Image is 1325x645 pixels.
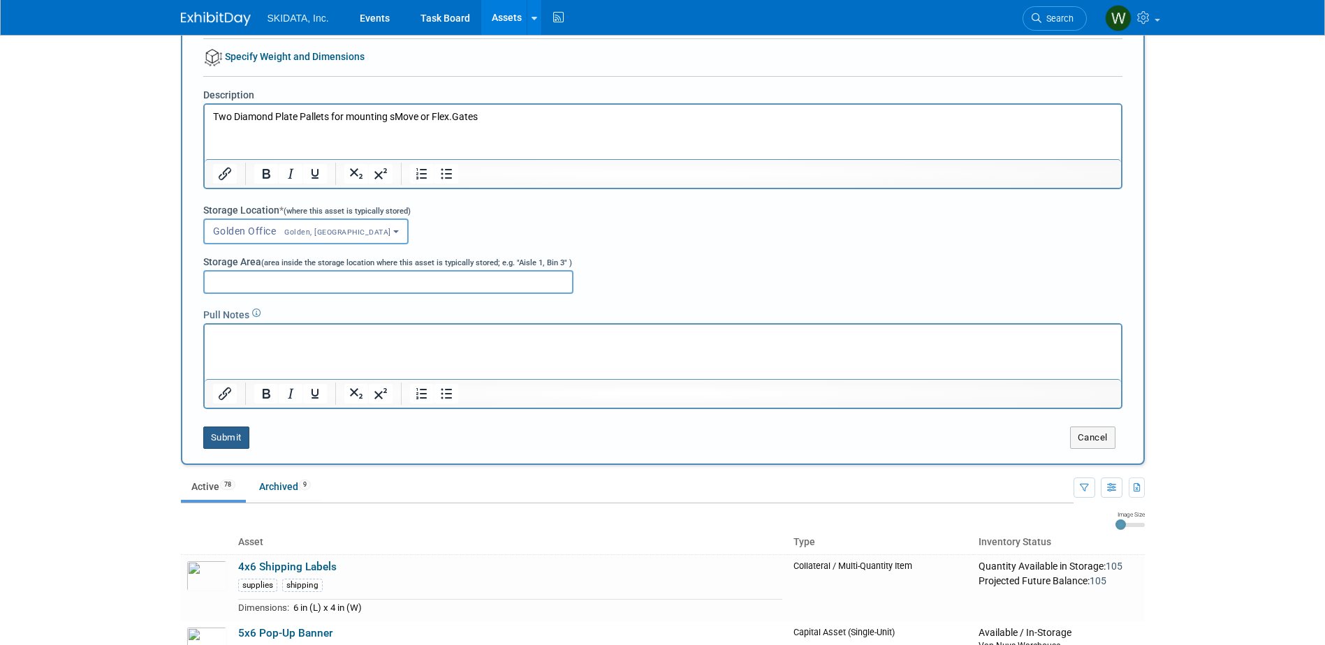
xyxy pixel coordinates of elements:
td: Collateral / Multi-Quantity Item [788,554,974,621]
img: bvolume.png [205,49,222,66]
div: Image Size [1115,510,1145,519]
div: Available / In-Storage [979,627,1139,639]
span: Search [1041,13,1074,24]
td: Dimensions: [238,600,289,616]
a: Search [1023,6,1087,31]
a: 4x6 Shipping Labels [238,561,337,573]
div: Pull Notes [203,304,1122,322]
button: Numbered list [410,164,434,184]
button: Underline [303,164,327,184]
span: 105 [1090,575,1106,586]
div: shipping [282,579,323,592]
span: 105 [1106,561,1122,572]
span: Golden Office [213,225,391,237]
button: Bullet list [434,164,458,184]
span: SKIDATA, Inc. [268,13,329,24]
button: Cancel [1070,427,1115,449]
button: Underline [303,384,327,403]
button: Subscript [344,384,368,403]
iframe: Rich Text Area [205,325,1121,379]
iframe: Rich Text Area [205,105,1121,159]
button: Subscript [344,164,368,184]
span: (area inside the storage location where this asset is typically stored; e.g. "Aisle 1, Bin 3" ) [261,258,572,267]
button: Superscript [369,164,393,184]
span: 6 in (L) x 4 in (W) [293,602,362,613]
label: Description [203,88,254,102]
th: Asset [233,531,788,554]
th: Type [788,531,974,554]
button: Golden OfficeGolden, [GEOGRAPHIC_DATA] [203,218,409,244]
button: Italic [279,384,302,403]
img: William Reigeluth [1105,5,1132,31]
button: Superscript [369,384,393,403]
button: Submit [203,427,249,449]
span: Golden, [GEOGRAPHIC_DATA] [276,228,391,237]
a: Archived9 [249,473,321,500]
label: Storage Location [203,203,411,217]
a: 5x6 Pop-Up Banner [238,627,332,639]
img: ExhibitDay [181,12,251,26]
span: (where this asset is typically stored) [284,207,411,216]
button: Italic [279,164,302,184]
button: Bold [254,164,278,184]
button: Insert/edit link [213,164,237,184]
div: Quantity Available in Storage: [979,561,1139,573]
a: Specify Weight and Dimensions [203,51,365,62]
div: supplies [238,579,277,592]
button: Bullet list [434,384,458,403]
label: Storage Area [203,255,572,269]
button: Bold [254,384,278,403]
a: Active78 [181,473,246,500]
button: Numbered list [410,384,434,403]
button: Insert/edit link [213,384,237,403]
div: Projected Future Balance: [979,572,1139,588]
span: 78 [220,480,235,490]
span: 9 [299,480,311,490]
